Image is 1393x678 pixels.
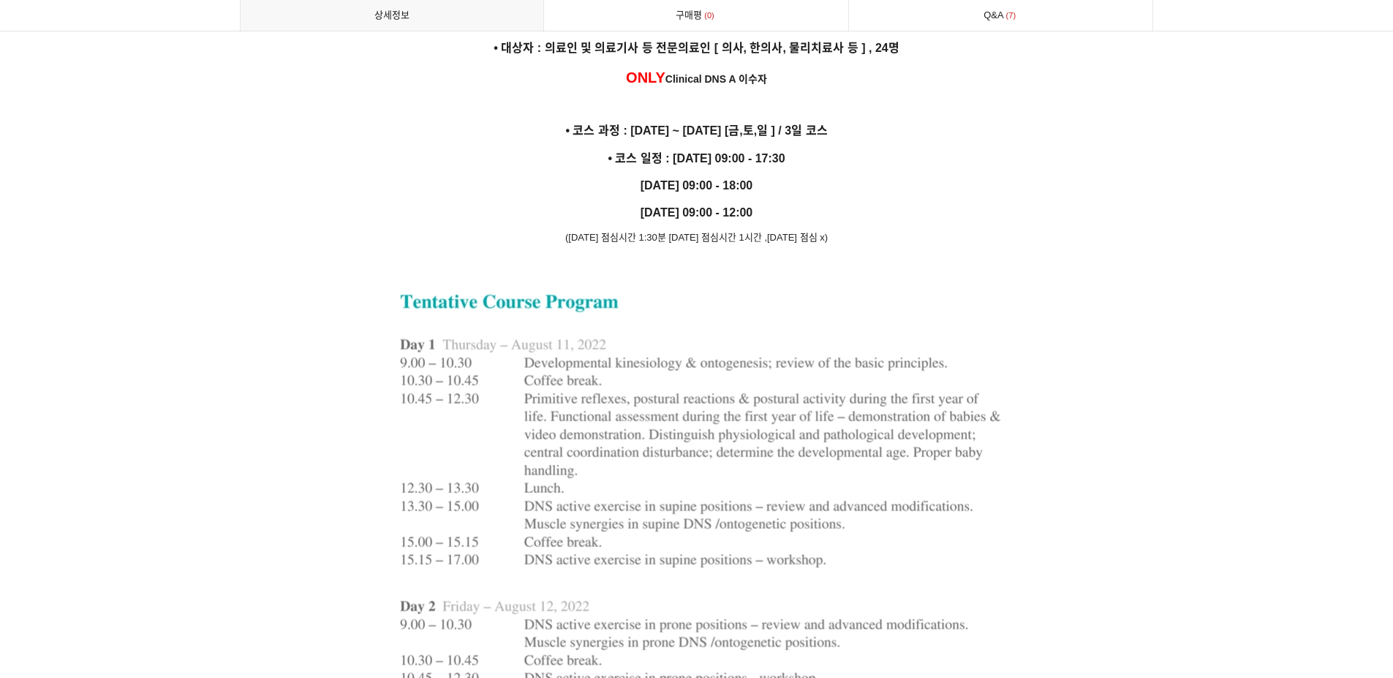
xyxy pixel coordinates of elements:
strong: • 코스 과정 : [DATE] ~ [DATE] [금,토,일 ] / 3일 코스 [565,124,827,137]
strong: [DATE] 09:00 - 12:00 [641,206,753,219]
strong: [DATE] 09:00 - 18:00 [641,179,753,192]
span: 0 [702,8,717,23]
span: 7 [1004,8,1019,23]
strong: ONLY [626,69,665,86]
span: ([DATE] 점심시간 1:30분 [DATE] 점심시간 1시간 ,[DATE] 점심 x) [565,232,828,243]
strong: • 코스 일정 : [DATE] 09:00 - 17:30 [608,152,785,165]
span: Clinical DNS A 이수자 [665,73,767,85]
strong: • 대상자 : 의료인 및 의료기사 등 전문의료인 [ 의사, 한의사, 물리치료사 등 ] , 24명 [494,42,899,54]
